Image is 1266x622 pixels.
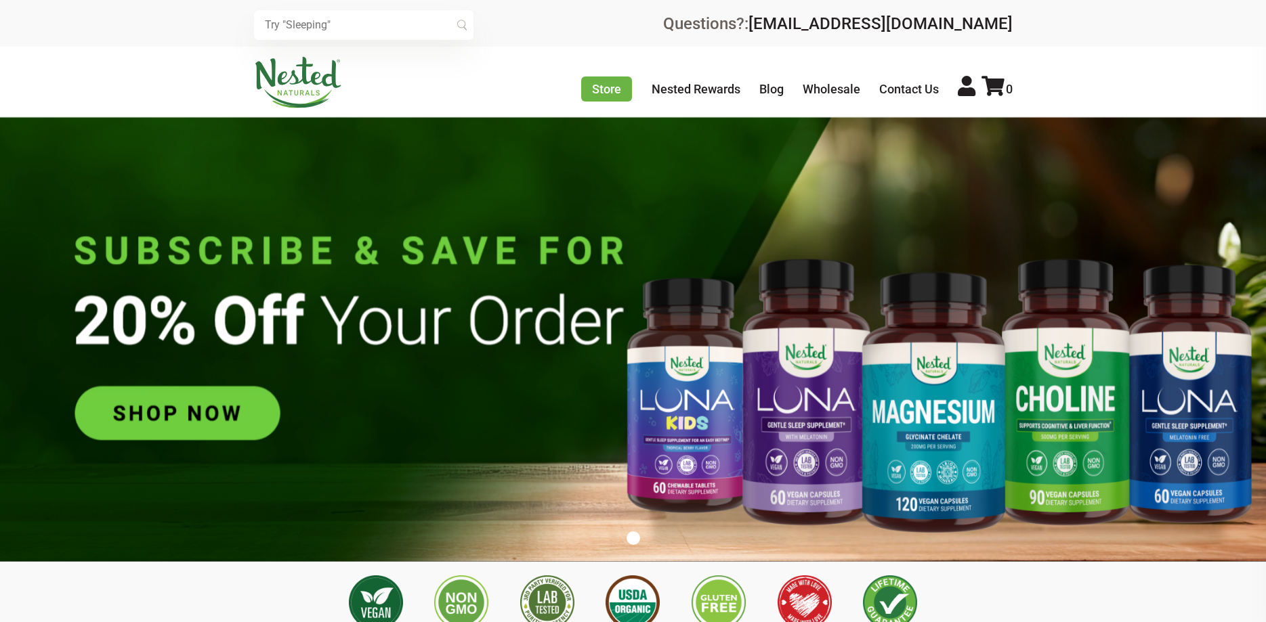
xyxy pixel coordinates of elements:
[759,82,784,96] a: Blog
[627,531,640,545] button: 1 of 1
[879,82,939,96] a: Contact Us
[1006,82,1013,96] span: 0
[254,57,342,108] img: Nested Naturals
[803,82,860,96] a: Wholesale
[663,16,1013,32] div: Questions?:
[581,76,632,102] a: Store
[652,82,740,96] a: Nested Rewards
[254,10,473,40] input: Try "Sleeping"
[982,82,1013,96] a: 0
[748,14,1013,33] a: [EMAIL_ADDRESS][DOMAIN_NAME]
